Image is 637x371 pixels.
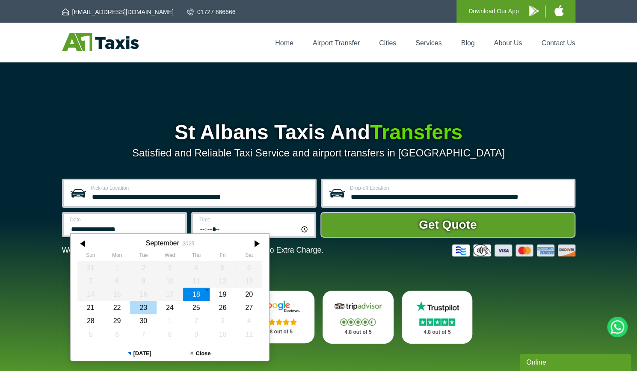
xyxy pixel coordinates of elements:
div: 31 August 2025 [77,261,104,274]
p: Download Our App [468,6,519,17]
button: [DATE] [109,346,170,361]
img: A1 Taxis Android App [529,6,539,16]
p: 4.8 out of 5 [253,327,305,337]
div: 22 September 2025 [104,301,130,314]
div: 12 September 2025 [209,274,236,288]
div: 03 October 2025 [209,314,236,327]
div: 03 September 2025 [157,261,183,274]
label: Time [199,217,309,222]
label: Drop-off Location [350,185,569,191]
div: 28 September 2025 [77,314,104,327]
div: September [145,239,179,247]
a: Blog [461,39,474,47]
iframe: chat widget [520,352,633,371]
div: 02 September 2025 [130,261,157,274]
div: 24 September 2025 [157,301,183,314]
img: Stars [340,318,376,326]
img: Trustpilot [412,300,463,313]
div: 04 September 2025 [183,261,209,274]
img: A1 Taxis St Albans LTD [62,33,139,51]
img: Stars [261,318,297,325]
div: 14 September 2025 [77,288,104,301]
div: 11 September 2025 [183,274,209,288]
div: 25 September 2025 [183,301,209,314]
div: 30 September 2025 [130,314,157,327]
th: Wednesday [157,252,183,261]
div: 11 October 2025 [236,328,262,341]
a: [EMAIL_ADDRESS][DOMAIN_NAME] [62,8,174,16]
a: About Us [494,39,522,47]
div: 21 September 2025 [77,301,104,314]
a: Services [415,39,441,47]
img: Tripadvisor [332,300,384,313]
p: 4.8 out of 5 [332,327,384,338]
div: 09 September 2025 [130,274,157,288]
div: 06 September 2025 [236,261,262,274]
div: 02 October 2025 [183,314,209,327]
a: Google Stars 4.8 out of 5 [243,291,314,343]
p: Satisfied and Reliable Taxi Service and airport transfers in [GEOGRAPHIC_DATA] [62,147,575,159]
div: 05 September 2025 [209,261,236,274]
th: Sunday [77,252,104,261]
a: Trustpilot Stars 4.8 out of 5 [402,291,473,344]
th: Tuesday [130,252,157,261]
img: Stars [419,318,455,326]
div: 16 September 2025 [130,288,157,301]
a: 01727 866666 [187,8,236,16]
a: Home [275,39,293,47]
div: 13 September 2025 [236,274,262,288]
th: Monday [104,252,130,261]
button: Get Quote [320,212,575,238]
div: 19 September 2025 [209,288,236,301]
div: 08 October 2025 [157,328,183,341]
div: 15 September 2025 [104,288,130,301]
div: 05 October 2025 [77,328,104,341]
div: 10 September 2025 [157,274,183,288]
div: 2025 [182,240,194,247]
a: Cities [379,39,396,47]
div: 23 September 2025 [130,301,157,314]
div: 01 September 2025 [104,261,130,274]
div: 06 October 2025 [104,328,130,341]
label: Date [70,217,180,222]
p: 4.8 out of 5 [411,327,463,338]
th: Saturday [236,252,262,261]
div: 26 September 2025 [209,301,236,314]
div: 09 October 2025 [183,328,209,341]
button: Close [170,346,231,361]
h1: St Albans Taxis And [62,122,575,143]
div: 20 September 2025 [236,288,262,301]
div: 10 October 2025 [209,328,236,341]
img: A1 Taxis iPhone App [554,5,563,16]
a: Contact Us [541,39,575,47]
div: 04 October 2025 [236,314,262,327]
div: 17 September 2025 [157,288,183,301]
img: Google [253,300,305,313]
div: 01 October 2025 [157,314,183,327]
a: Tripadvisor Stars 4.8 out of 5 [323,291,394,344]
p: We Now Accept Card & Contactless Payment In [62,246,324,255]
span: The Car at No Extra Charge. [225,246,323,254]
img: Credit And Debit Cards [452,244,575,256]
label: Pick-up Location [91,185,310,191]
div: 18 September 2025 [183,288,209,301]
th: Friday [209,252,236,261]
th: Thursday [183,252,209,261]
div: 27 September 2025 [236,301,262,314]
div: 29 September 2025 [104,314,130,327]
span: Transfers [370,121,462,144]
div: 08 September 2025 [104,274,130,288]
div: 07 September 2025 [77,274,104,288]
a: Airport Transfer [313,39,360,47]
div: 07 October 2025 [130,328,157,341]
